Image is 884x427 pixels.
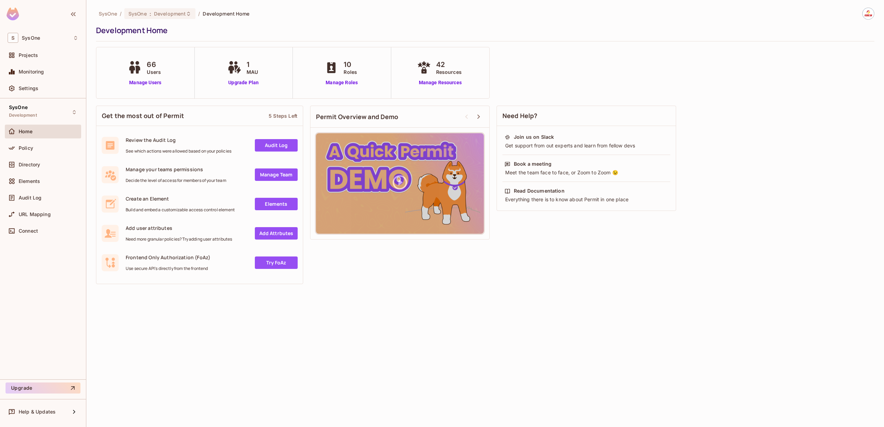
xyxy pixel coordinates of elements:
[19,212,51,217] span: URL Mapping
[255,198,298,210] a: Elements
[863,8,874,19] img: Châu Thái Nhân
[19,52,38,58] span: Projects
[126,225,232,231] span: Add user attributes
[126,207,235,213] span: Build and embed a customizable access control element
[126,166,226,173] span: Manage your teams permissions
[505,196,668,203] div: Everything there is to know about Permit in one place
[19,69,44,75] span: Monitoring
[255,139,298,152] a: Audit Log
[128,10,147,17] span: SysOne
[514,161,551,167] div: Book a meeting
[247,68,258,76] span: MAU
[514,134,554,140] div: Join us on Slack
[255,227,298,240] a: Add Attrbutes
[19,129,33,134] span: Home
[19,195,41,201] span: Audit Log
[323,79,361,86] a: Manage Roles
[344,59,357,70] span: 10
[269,113,297,119] div: 5 Steps Left
[96,25,871,36] div: Development Home
[126,266,210,271] span: Use secure API's directly from the frontend
[19,178,40,184] span: Elements
[316,113,398,121] span: Permit Overview and Demo
[6,382,80,394] button: Upgrade
[147,59,161,70] span: 66
[255,168,298,181] a: Manage Team
[120,10,122,17] li: /
[19,145,33,151] span: Policy
[126,178,226,183] span: Decide the level of access for members of your team
[19,409,56,415] span: Help & Updates
[415,79,465,86] a: Manage Resources
[149,11,152,17] span: :
[247,59,258,70] span: 1
[505,142,668,149] div: Get support from out experts and learn from fellow devs
[126,254,210,261] span: Frontend Only Authorization (FoAz)
[502,111,538,120] span: Need Help?
[126,236,232,242] span: Need more granular policies? Try adding user attributes
[126,137,231,143] span: Review the Audit Log
[126,79,164,86] a: Manage Users
[436,59,462,70] span: 42
[154,10,186,17] span: Development
[198,10,200,17] li: /
[9,105,28,110] span: SysOne
[344,68,357,76] span: Roles
[147,68,161,76] span: Users
[7,8,19,20] img: SReyMgAAAABJRU5ErkJggg==
[126,148,231,154] span: See which actions were allowed based on your policies
[8,33,18,43] span: S
[203,10,249,17] span: Development Home
[102,111,184,120] span: Get the most out of Permit
[99,10,117,17] span: the active workspace
[19,162,40,167] span: Directory
[19,228,38,234] span: Connect
[505,169,668,176] div: Meet the team face to face, or Zoom to Zoom 😉
[126,195,235,202] span: Create an Element
[9,113,37,118] span: Development
[19,86,38,91] span: Settings
[255,256,298,269] a: Try FoAz
[436,68,462,76] span: Resources
[514,187,565,194] div: Read Documentation
[22,35,40,41] span: Workspace: SysOne
[226,79,261,86] a: Upgrade Plan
